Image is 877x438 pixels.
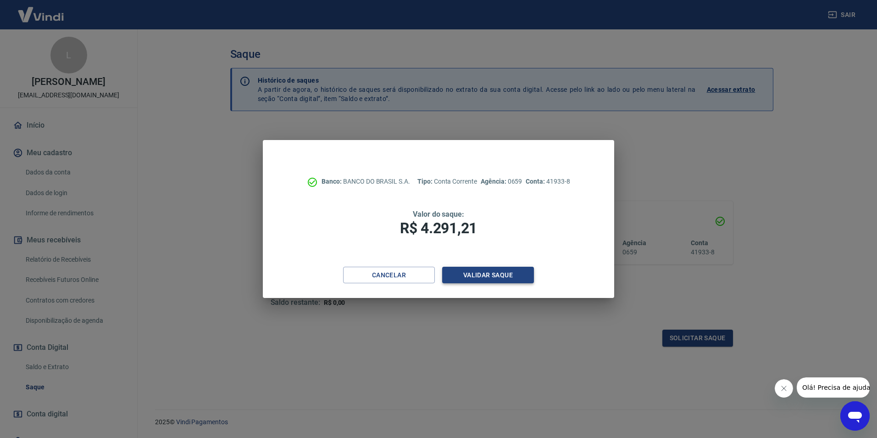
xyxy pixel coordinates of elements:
[797,377,870,398] iframe: Mensagem da empresa
[322,177,410,186] p: BANCO DO BRASIL S.A.
[481,177,522,186] p: 0659
[400,219,477,237] span: R$ 4.291,21
[840,401,870,431] iframe: Botão para abrir a janela de mensagens
[775,379,793,398] iframe: Fechar mensagem
[417,178,434,185] span: Tipo:
[6,6,77,14] span: Olá! Precisa de ajuda?
[322,178,343,185] span: Banco:
[526,177,570,186] p: 41933-8
[413,210,464,219] span: Valor do saque:
[526,178,546,185] span: Conta:
[417,177,477,186] p: Conta Corrente
[442,267,534,284] button: Validar saque
[481,178,508,185] span: Agência:
[343,267,435,284] button: Cancelar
